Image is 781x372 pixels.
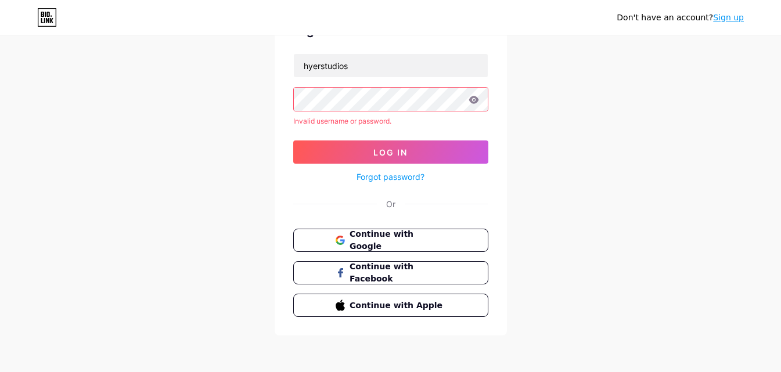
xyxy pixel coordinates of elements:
button: Log In [293,140,488,164]
span: Continue with Facebook [350,261,445,285]
div: Don't have an account? [617,12,744,24]
span: Log In [373,147,408,157]
div: Or [386,198,395,210]
a: Sign up [713,13,744,22]
button: Continue with Apple [293,294,488,317]
div: Invalid username or password. [293,116,488,127]
button: Continue with Facebook [293,261,488,284]
button: Continue with Google [293,229,488,252]
a: Forgot password? [357,171,424,183]
input: Username [294,54,488,77]
span: Continue with Apple [350,299,445,312]
span: Continue with Google [350,228,445,252]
